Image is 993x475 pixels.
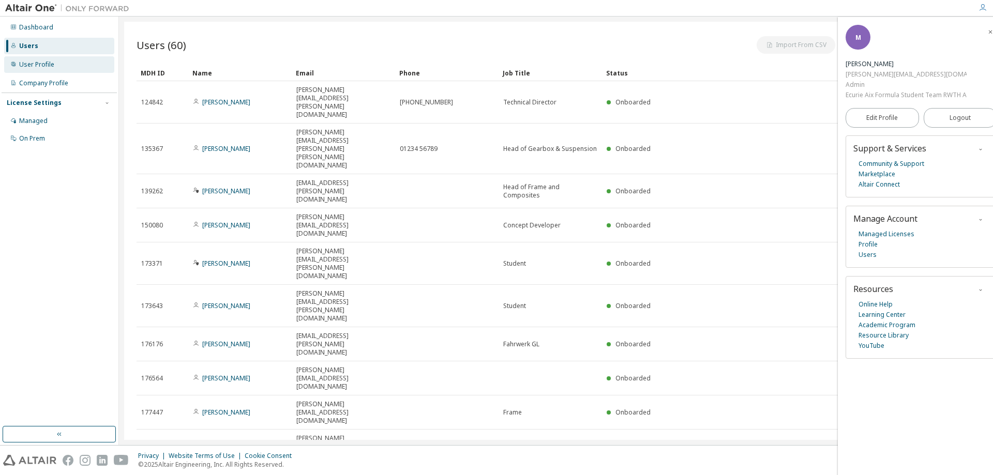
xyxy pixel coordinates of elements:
[853,283,893,295] span: Resources
[859,229,914,239] a: Managed Licenses
[615,187,651,195] span: Onboarded
[114,455,129,466] img: youtube.svg
[7,99,62,107] div: License Settings
[503,221,561,229] span: Concept Developer
[296,179,390,204] span: [EMAIL_ADDRESS][PERSON_NAME][DOMAIN_NAME]
[296,86,390,119] span: [PERSON_NAME][EMAIL_ADDRESS][PERSON_NAME][DOMAIN_NAME]
[169,452,245,460] div: Website Terms of Use
[202,259,250,268] a: [PERSON_NAME]
[950,113,971,123] span: Logout
[855,33,861,42] span: M
[859,239,878,250] a: Profile
[399,65,494,81] div: Phone
[615,98,651,106] span: Onboarded
[202,301,250,310] a: [PERSON_NAME]
[202,221,250,229] a: [PERSON_NAME]
[141,65,184,81] div: MDH ID
[19,60,54,69] div: User Profile
[615,221,651,229] span: Onboarded
[80,455,91,466] img: instagram.svg
[846,59,967,69] div: Matthias Hüning
[202,187,250,195] a: [PERSON_NAME]
[202,408,250,417] a: [PERSON_NAME]
[757,36,835,54] button: Import From CSV
[846,108,919,128] a: Edit Profile
[19,79,68,87] div: Company Profile
[19,134,45,143] div: On Prem
[141,98,163,106] span: 124842
[859,341,884,351] a: YouTube
[202,144,250,153] a: [PERSON_NAME]
[141,302,163,310] span: 173643
[859,250,877,260] a: Users
[202,340,250,348] a: [PERSON_NAME]
[192,65,288,81] div: Name
[141,340,163,348] span: 176176
[859,169,895,179] a: Marketplace
[296,434,390,467] span: [PERSON_NAME][EMAIL_ADDRESS][PERSON_NAME][DOMAIN_NAME]
[615,340,651,348] span: Onboarded
[296,400,390,425] span: [PERSON_NAME][EMAIL_ADDRESS][DOMAIN_NAME]
[503,183,597,200] span: Head of Frame and Composites
[503,340,539,348] span: Fahrwerk GL
[3,455,56,466] img: altair_logo.svg
[141,374,163,382] span: 176564
[141,259,163,268] span: 173371
[859,330,909,341] a: Resource Library
[853,213,917,224] span: Manage Account
[503,259,526,268] span: Student
[503,98,556,106] span: Technical Director
[5,3,134,13] img: Altair One
[202,98,250,106] a: [PERSON_NAME]
[141,187,163,195] span: 139262
[866,114,898,122] span: Edit Profile
[296,213,390,238] span: [PERSON_NAME][EMAIL_ADDRESS][DOMAIN_NAME]
[846,90,967,100] div: Ecurie Aix Formula Student Team RWTH Aachen e.V.
[19,42,38,50] div: Users
[138,460,298,469] p: © 2025 Altair Engineering, Inc. All Rights Reserved.
[296,332,390,357] span: [EMAIL_ADDRESS][PERSON_NAME][DOMAIN_NAME]
[859,310,906,320] a: Learning Center
[296,247,390,280] span: [PERSON_NAME][EMAIL_ADDRESS][PERSON_NAME][DOMAIN_NAME]
[400,98,453,106] span: [PHONE_NUMBER]
[141,221,163,229] span: 150080
[859,179,900,190] a: Altair Connect
[296,128,390,170] span: [PERSON_NAME][EMAIL_ADDRESS][PERSON_NAME][PERSON_NAME][DOMAIN_NAME]
[245,452,298,460] div: Cookie Consent
[615,301,651,310] span: Onboarded
[846,69,967,80] div: [PERSON_NAME][EMAIL_ADDRESS][DOMAIN_NAME]
[137,38,186,52] span: Users (60)
[63,455,73,466] img: facebook.svg
[296,366,390,391] span: [PERSON_NAME][EMAIL_ADDRESS][DOMAIN_NAME]
[846,80,967,90] div: Admin
[615,374,651,382] span: Onboarded
[503,302,526,310] span: Student
[141,408,163,417] span: 177447
[141,145,163,153] span: 135367
[296,65,391,81] div: Email
[606,65,922,81] div: Status
[400,145,438,153] span: 01234 56789
[615,259,651,268] span: Onboarded
[138,452,169,460] div: Privacy
[615,144,651,153] span: Onboarded
[853,143,926,154] span: Support & Services
[19,23,53,32] div: Dashboard
[503,145,597,153] span: Head of Gearbox & Suspension
[97,455,108,466] img: linkedin.svg
[859,159,924,169] a: Community & Support
[859,320,915,330] a: Academic Program
[296,289,390,323] span: [PERSON_NAME][EMAIL_ADDRESS][PERSON_NAME][DOMAIN_NAME]
[202,374,250,382] a: [PERSON_NAME]
[503,408,522,417] span: Frame
[859,299,893,310] a: Online Help
[503,65,598,81] div: Job Title
[19,117,48,125] div: Managed
[615,408,651,417] span: Onboarded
